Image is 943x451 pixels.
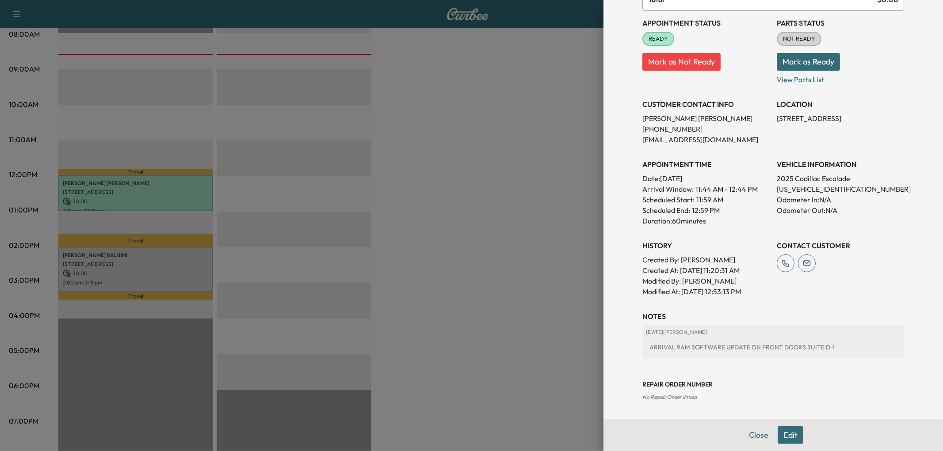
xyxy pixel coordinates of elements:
p: Created By : [PERSON_NAME] [642,254,770,265]
p: 11:59 AM [696,194,723,205]
p: [US_VEHICLE_IDENTIFICATION_NUMBER] [777,184,904,194]
p: 12:59 PM [692,205,720,216]
h3: CONTACT CUSTOMER [777,240,904,251]
button: Close [743,426,774,444]
p: [DATE] | [PERSON_NAME] [646,329,901,336]
p: Modified By : [PERSON_NAME] [642,276,770,286]
p: Modified At : [DATE] 12:53:13 PM [642,286,770,297]
p: [PHONE_NUMBER] [642,124,770,134]
button: Mark as Ready [777,53,840,71]
span: NOT READY [778,34,821,43]
span: No Repair Order linked [642,394,697,400]
p: Arrival Window: [642,184,770,194]
p: View Parts List [777,71,904,85]
h3: VEHICLE INFORMATION [777,159,904,170]
h3: CUSTOMER CONTACT INFO [642,99,770,110]
p: [PERSON_NAME] [PERSON_NAME] [642,113,770,124]
p: Created At : [DATE] 11:20:31 AM [642,265,770,276]
h3: LOCATION [777,99,904,110]
p: Scheduled Start: [642,194,695,205]
button: Mark as Not Ready [642,53,721,71]
h3: Appointment Status [642,18,770,28]
h3: APPOINTMENT TIME [642,159,770,170]
div: ARRIVAL 9AM SOFTWARE UPDATE ON FRONT DOORS SUITE D-1 [646,339,901,355]
p: Duration: 60 minutes [642,216,770,226]
span: READY [643,34,673,43]
h3: History [642,240,770,251]
h3: Parts Status [777,18,904,28]
p: Scheduled End: [642,205,690,216]
h3: Repair Order number [642,380,904,389]
p: Odometer Out: N/A [777,205,904,216]
p: Odometer In: N/A [777,194,904,205]
p: 2025 Cadillac Escalade [777,173,904,184]
p: Date: [DATE] [642,173,770,184]
p: [EMAIL_ADDRESS][DOMAIN_NAME] [642,134,770,145]
span: 11:44 AM - 12:44 PM [695,184,758,194]
h3: NOTES [642,311,904,322]
button: Edit [778,426,803,444]
p: [STREET_ADDRESS] [777,113,904,124]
